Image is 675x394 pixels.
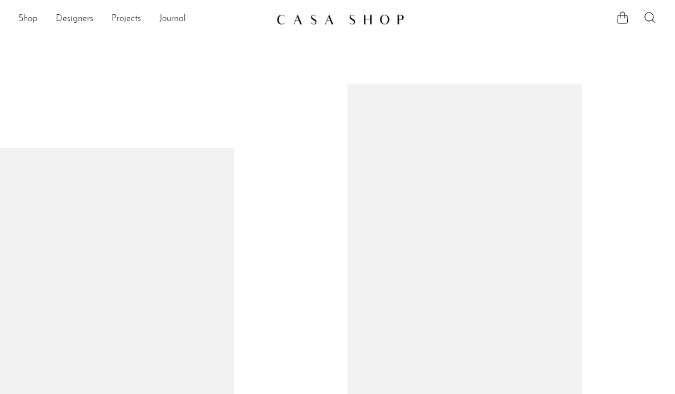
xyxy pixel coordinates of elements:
[18,12,38,27] a: Shop
[18,10,267,29] ul: NEW HEADER MENU
[56,12,93,27] a: Designers
[159,12,186,27] a: Journal
[18,10,267,29] nav: Desktop navigation
[111,12,141,27] a: Projects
